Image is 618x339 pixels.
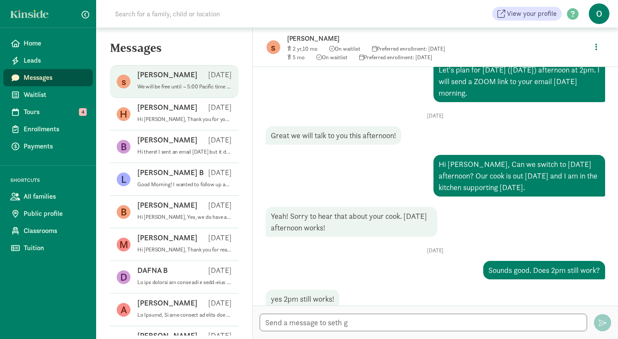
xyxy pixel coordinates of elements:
[137,312,232,318] p: Lo Ipsumd, Si ame consect ad elits doe t inci-utla etdol mag aliq en adm Veniam Quisnos exer ull ...
[372,45,445,52] span: Preferred enrollment: [DATE]
[137,83,232,90] p: We will be free until ~ 5:00 Pacific time [DATE] if you still have time to have a zoom. Otherwise...
[137,214,232,221] p: Hi [PERSON_NAME], Yes, we do have a spot available for 4 weeks for your [DEMOGRAPHIC_DATA]. Would...
[117,238,130,251] figure: M
[137,70,197,80] p: [PERSON_NAME]
[293,54,305,61] span: 5
[208,135,232,145] p: [DATE]
[3,222,93,239] a: Classrooms
[79,108,87,116] span: 4
[137,246,232,253] p: Hi [PERSON_NAME], Thank you for reaching out. Do you have time later [DATE] to talk more on the p...
[208,167,232,178] p: [DATE]
[24,38,86,48] span: Home
[110,5,351,22] input: Search for a family, child or location
[316,54,348,61] span: On waitlist
[483,261,605,279] div: Sounds good. Does 2pm still work?
[208,200,232,210] p: [DATE]
[137,167,204,178] p: [PERSON_NAME] B
[492,7,562,21] a: View your profile
[117,75,130,88] figure: s
[137,135,197,145] p: [PERSON_NAME]
[24,55,86,66] span: Leads
[137,265,168,275] p: DAFNA B
[117,140,130,154] figure: B
[293,45,303,52] span: 2
[24,141,86,151] span: Payments
[208,265,232,275] p: [DATE]
[266,247,605,254] p: [DATE]
[3,35,93,52] a: Home
[433,61,605,102] div: Let's plan for [DATE] ([DATE]) afternoon at 2pm. I will send a ZOOM link to your email [DATE] mor...
[266,290,339,308] div: yes 2pm still works!
[24,226,86,236] span: Classrooms
[3,239,93,257] a: Tuition
[117,107,130,121] figure: H
[3,103,93,121] a: Tours 4
[266,126,401,145] div: Great we will talk to you this afternoon!
[24,191,86,202] span: All families
[303,45,318,52] span: 10
[137,298,197,308] p: [PERSON_NAME]
[117,270,130,284] figure: D
[266,207,437,237] div: Yeah! Sorry to hear that about your cook. [DATE] afternoon works!
[137,181,232,188] p: Good Morning! I wanted to follow up as we received your waitlist application. I will also email y...
[208,233,232,243] p: [DATE]
[3,188,93,205] a: All families
[117,205,130,219] figure: B
[24,90,86,100] span: Waitlist
[208,70,232,80] p: [DATE]
[3,69,93,86] a: Messages
[137,102,197,112] p: [PERSON_NAME]
[433,155,605,197] div: Hi [PERSON_NAME], Can we switch to [DATE] afternoon? Our cook is out [DATE] and I am in the kitch...
[266,112,605,119] p: [DATE]
[3,205,93,222] a: Public profile
[117,173,130,186] figure: L
[137,279,232,286] p: Lo ips dolorsi am conse adi e sedd-eius tempo inc utla et dol Magnaa Enimadm veni qui nostru ex u...
[96,41,252,62] h5: Messages
[24,209,86,219] span: Public profile
[137,148,232,155] p: Hi there! I sent an email [DATE] but it dawned on me that all of our communications have been thr...
[24,243,86,253] span: Tuition
[24,124,86,134] span: Enrollments
[3,52,93,69] a: Leads
[329,45,360,52] span: On waitlist
[117,303,130,317] figure: A
[359,54,432,61] span: Preferred enrollment: [DATE]
[575,298,618,339] iframe: Chat Widget
[507,9,557,19] span: View your profile
[3,86,93,103] a: Waitlist
[267,40,280,54] figure: s
[589,3,609,24] span: O
[137,116,232,123] p: Hi [PERSON_NAME], Thank you for your interest in Our Beginning School as a potential partner in y...
[24,73,86,83] span: Messages
[287,33,557,45] p: [PERSON_NAME]
[137,200,197,210] p: [PERSON_NAME]
[3,121,93,138] a: Enrollments
[24,107,86,117] span: Tours
[3,138,93,155] a: Payments
[208,298,232,308] p: [DATE]
[208,102,232,112] p: [DATE]
[137,233,197,243] p: [PERSON_NAME]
